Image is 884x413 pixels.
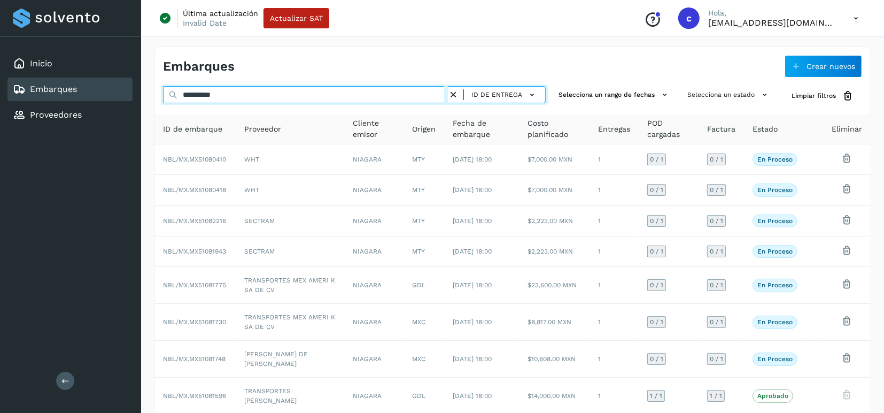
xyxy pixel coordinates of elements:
span: Limpiar filtros [792,91,836,101]
p: En proceso [757,186,793,194]
span: [DATE] 18:00 [453,217,492,225]
p: En proceso [757,156,793,163]
span: [DATE] 18:00 [453,355,492,363]
td: MXC [404,304,445,341]
td: $8,817.00 MXN [519,304,590,341]
span: Origen [413,124,436,135]
td: NIAGARA [344,236,404,267]
div: Proveedores [7,103,133,127]
td: NIAGARA [344,206,404,236]
a: Embarques [30,84,77,94]
span: ID de embarque [163,124,222,135]
td: 1 [590,341,639,378]
td: NIAGARA [344,304,404,341]
td: NIAGARA [344,341,404,378]
span: Entregas [598,124,630,135]
span: Proveedor [244,124,281,135]
a: Inicio [30,58,52,68]
span: [DATE] 18:00 [453,318,492,326]
span: NBL/MX.MX51080418 [163,186,226,194]
span: 0 / 1 [650,282,663,288]
td: TRANSPORTES MEX AMERI K SA DE CV [236,304,344,341]
td: $23,600.00 MXN [519,267,590,304]
td: [PERSON_NAME] DE [PERSON_NAME] [236,341,344,378]
span: NBL/MX.MX51081943 [163,248,226,255]
span: [DATE] 18:00 [453,281,492,289]
span: NBL/MX.MX51081748 [163,355,226,363]
span: 1 / 1 [710,393,722,399]
span: NBL/MX.MX51081775 [163,281,226,289]
span: NBL/MX.MX51081596 [163,392,226,400]
span: Eliminar [832,124,862,135]
button: Limpiar filtros [783,86,862,106]
td: $7,000.00 MXN [519,175,590,205]
td: TRANSPORTES MEX AMERI K SA DE CV [236,267,344,304]
span: 0 / 1 [710,319,723,325]
button: Actualizar SAT [263,8,329,28]
span: 0 / 1 [710,156,723,163]
span: 0 / 1 [650,218,663,224]
td: NIAGARA [344,144,404,175]
td: $2,223.00 MXN [519,206,590,236]
span: 0 / 1 [710,282,723,288]
span: NBL/MX.MX51081730 [163,318,226,326]
td: NIAGARA [344,267,404,304]
td: 1 [590,206,639,236]
p: Última actualización [183,9,258,18]
span: POD cargadas [647,118,690,140]
span: Crear nuevos [807,63,855,70]
span: Cliente emisor [353,118,395,140]
span: [DATE] 18:00 [453,156,492,163]
td: MTY [404,144,445,175]
span: 0 / 1 [710,218,723,224]
span: Factura [707,124,735,135]
span: [DATE] 18:00 [453,392,492,400]
span: Estado [753,124,778,135]
td: 1 [590,267,639,304]
span: NBL/MX.MX51082216 [163,217,226,225]
span: 0 / 1 [650,187,663,193]
td: $7,000.00 MXN [519,144,590,175]
span: 1 / 1 [650,393,662,399]
div: Inicio [7,52,133,75]
button: Crear nuevos [785,55,862,78]
td: MTY [404,175,445,205]
td: MXC [404,341,445,378]
span: 0 / 1 [710,248,723,255]
span: 0 / 1 [650,356,663,362]
a: Proveedores [30,110,82,120]
button: Selecciona un rango de fechas [554,86,674,104]
td: 1 [590,236,639,267]
span: [DATE] 18:00 [453,248,492,255]
span: Fecha de embarque [453,118,510,140]
button: ID de entrega [468,87,541,103]
div: Embarques [7,78,133,101]
span: 0 / 1 [650,248,663,255]
span: 0 / 1 [710,187,723,193]
td: $2,223.00 MXN [519,236,590,267]
p: Hola, [708,9,836,18]
span: NBL/MX.MX51080410 [163,156,226,163]
td: 1 [590,175,639,205]
span: 0 / 1 [650,156,663,163]
span: Actualizar SAT [270,14,323,22]
td: WHT [236,144,344,175]
p: En proceso [757,217,793,225]
span: 0 / 1 [710,356,723,362]
td: SECTRAM [236,206,344,236]
span: 0 / 1 [650,319,663,325]
button: Selecciona un estado [683,86,774,104]
p: En proceso [757,355,793,363]
p: cavila@niagarawater.com [708,18,836,28]
td: MTY [404,236,445,267]
td: SECTRAM [236,236,344,267]
h4: Embarques [163,59,235,74]
p: En proceso [757,281,793,289]
span: ID de entrega [471,90,522,100]
td: MTY [404,206,445,236]
p: Aprobado [757,392,788,400]
td: NIAGARA [344,175,404,205]
td: WHT [236,175,344,205]
td: 1 [590,304,639,341]
span: Costo planificado [528,118,581,140]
